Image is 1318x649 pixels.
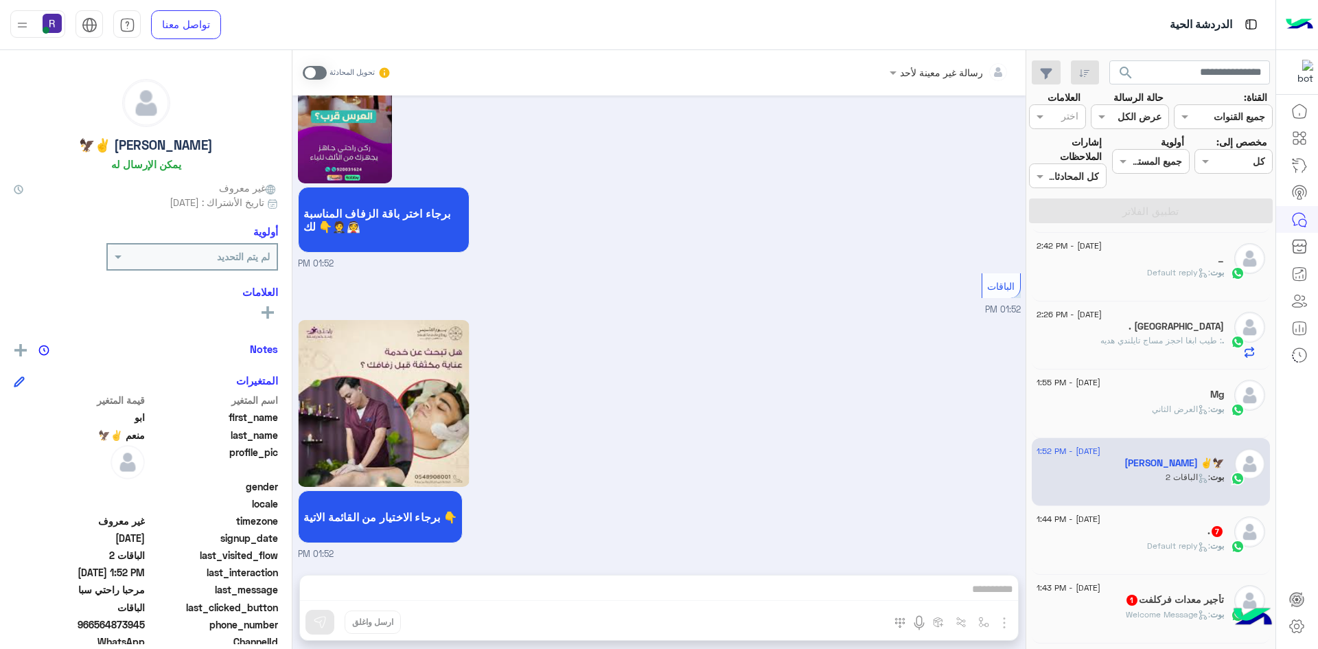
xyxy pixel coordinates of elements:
[1244,90,1267,104] label: القناة:
[1234,243,1265,274] img: defaultAdmin.png
[236,374,278,387] h6: المتغيرات
[219,181,278,195] span: غير معروف
[14,410,145,424] span: ابو
[148,410,279,424] span: first_name
[14,16,31,34] img: profile
[303,207,464,233] span: برجاء اختر باقة الزفاف المناسبة لك 👇🤵👰
[148,617,279,632] span: phone_number
[1210,609,1224,619] span: بوت
[253,225,278,238] h6: أولوية
[1113,90,1164,104] label: حالة الرسالة
[1231,540,1245,554] img: WhatsApp
[1231,266,1245,280] img: WhatsApp
[1037,582,1100,594] span: [DATE] - 1:43 PM
[1147,267,1210,277] span: : Default reply
[1037,513,1100,525] span: [DATE] - 1:44 PM
[1100,335,1222,345] span: طيب ابغا احجز مساج تايلندي هديه
[1029,198,1273,223] button: تطبيق الفلاتر
[1126,609,1210,619] span: : Welcome Message
[148,445,279,477] span: profile_pic
[148,548,279,562] span: last_visited_flow
[151,10,221,39] a: تواصل معنا
[250,343,278,355] h6: Notes
[1234,312,1265,343] img: defaultAdmin.png
[1288,60,1313,84] img: 322853014244696
[1216,135,1267,149] label: مخصص إلى:
[148,514,279,528] span: timezone
[43,14,62,33] img: userImage
[1126,595,1137,606] span: 1
[298,548,334,561] span: 01:52 PM
[1152,404,1210,414] span: : العرض الثاني
[111,445,145,479] img: defaultAdmin.png
[14,286,278,298] h6: العلامات
[148,635,279,649] span: ChannelId
[1210,404,1224,414] span: بوت
[1222,335,1224,345] span: .
[298,258,334,271] span: 01:52 PM
[14,565,145,580] span: 2025-08-29T10:52:58.986Z
[148,582,279,597] span: last_message
[1037,445,1100,457] span: [DATE] - 1:52 PM
[1029,135,1102,164] label: إشارات الملاحظات
[123,80,170,126] img: defaultAdmin.png
[987,280,1015,292] span: الباقات
[14,531,145,545] span: 2025-08-29T10:52:11.933Z
[1037,240,1102,252] span: [DATE] - 2:42 PM
[1109,60,1143,90] button: search
[1234,448,1265,479] img: defaultAdmin.png
[38,345,49,356] img: notes
[113,10,141,39] a: tab
[148,479,279,494] span: gender
[14,479,145,494] span: null
[1234,516,1265,547] img: defaultAdmin.png
[1210,472,1224,482] span: بوت
[1124,457,1224,469] h5: ابو منعم ✌️🦅
[14,582,145,597] span: مرحبا راحتي سبا
[14,393,145,407] span: قيمة المتغير
[329,67,375,78] small: تحويل المحادثة
[14,600,145,615] span: الباقات
[1229,594,1277,642] img: hulul-logo.png
[1061,109,1080,126] div: اختر
[303,510,457,523] span: برجاء الاختيار من القائمة الاتية 👇
[1118,65,1134,81] span: search
[82,17,97,33] img: tab
[1212,526,1223,537] span: 7
[148,600,279,615] span: last_clicked_button
[1234,380,1265,411] img: defaultAdmin.png
[1231,472,1245,486] img: WhatsApp
[1218,252,1224,264] h5: _
[148,565,279,580] span: last_interaction
[119,17,135,33] img: tab
[1037,376,1100,389] span: [DATE] - 1:55 PM
[14,617,145,632] span: 966564873945
[1234,585,1265,616] img: defaultAdmin.png
[14,514,145,528] span: غير معروف
[170,195,264,209] span: تاريخ الأشتراك : [DATE]
[1210,267,1224,277] span: بوت
[1129,321,1224,332] h5: . Buthaina
[1170,16,1232,34] p: الدردشة الحية
[1242,16,1260,33] img: tab
[1231,403,1245,417] img: WhatsApp
[148,393,279,407] span: اسم المتغير
[148,428,279,442] span: last_name
[148,497,279,511] span: locale
[298,16,392,183] img: Q2FwdHVyZSAoMTEpLnBuZw%3D%3D.png
[1286,10,1313,39] img: Logo
[1166,472,1210,482] span: : الباقات 2
[1125,594,1224,606] h5: تأجير معدات فركلفت
[14,344,27,356] img: add
[345,611,401,634] button: ارسل واغلق
[79,137,213,153] h5: [PERSON_NAME] ✌️🦅
[148,531,279,545] span: signup_date
[1037,308,1102,321] span: [DATE] - 2:26 PM
[111,158,181,170] h6: يمكن الإرسال له
[298,320,470,487] img: Q2FwdHVyZSAoMykucG5n.png
[14,428,145,442] span: منعم ✌️🦅
[985,304,1021,315] span: 01:52 PM
[14,548,145,562] span: الباقات 2
[1161,135,1184,149] label: أولوية
[1231,335,1245,349] img: WhatsApp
